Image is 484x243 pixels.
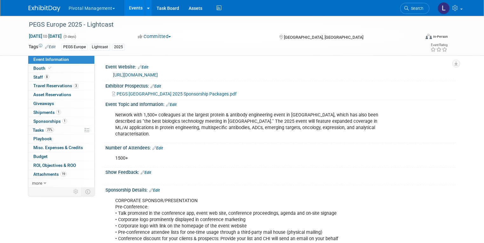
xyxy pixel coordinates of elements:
[33,57,69,62] span: Event Information
[28,152,94,161] a: Budget
[117,91,237,96] span: PEGS [GEOGRAPHIC_DATA] 2025 Sponsorship Packages.pdf
[400,3,429,14] a: Search
[113,72,158,77] a: [URL][DOMAIN_NAME]
[151,84,161,89] a: Edit
[45,128,54,132] span: 77%
[105,167,456,176] div: Show Feedback:
[28,64,94,73] a: Booth
[33,172,67,177] span: Attachments
[90,44,110,50] div: Lightcast
[105,81,456,89] div: Exhibitor Prospectus:
[28,73,94,82] a: Staff8
[28,170,94,179] a: Attachments19
[149,188,160,193] a: Edit
[28,135,94,143] a: Playbook
[33,101,54,106] span: Giveaways
[33,128,54,133] span: Tasks
[44,75,49,79] span: 8
[105,143,456,151] div: Number of Attendees:
[28,117,94,126] a: Sponsorships1
[105,185,456,194] div: Sponsorship Details:
[63,35,76,39] span: (3 days)
[27,19,412,30] div: PEGS Europe 2025 - Lightcast
[56,110,61,115] span: 1
[29,43,56,51] td: Tags
[29,33,62,39] span: [DATE] [DATE]
[33,110,61,115] span: Shipments
[166,102,177,107] a: Edit
[29,5,60,12] img: ExhibitDay
[28,108,94,117] a: Shipments1
[28,179,94,187] a: more
[105,100,456,108] div: Event Topic and Information:
[284,35,363,40] span: [GEOGRAPHIC_DATA], [GEOGRAPHIC_DATA]
[111,109,388,141] div: Network with 1,500+ colleagues at the largest protein & antibody engineering event in [GEOGRAPHIC...
[33,136,52,141] span: Playbook
[430,43,447,47] div: Event Rating
[33,163,76,168] span: ROI, Objectives & ROO
[28,161,94,170] a: ROI, Objectives & ROO
[33,154,48,159] span: Budget
[111,152,388,165] div: 1500+
[28,82,94,90] a: Travel Reservations3
[105,62,456,70] div: Event Website:
[138,65,148,69] a: Edit
[28,99,94,108] a: Giveaways
[32,181,42,186] span: more
[141,170,151,175] a: Edit
[33,75,49,80] span: Staff
[112,91,237,96] a: PEGS [GEOGRAPHIC_DATA] 2025 Sponsorship Packages.pdf
[152,146,163,150] a: Edit
[28,55,94,64] a: Event Information
[28,126,94,135] a: Tasks77%
[74,83,78,88] span: 3
[433,34,448,39] div: In-Person
[112,44,125,50] div: 2025
[42,34,48,39] span: to
[62,119,67,123] span: 1
[386,33,448,43] div: Event Format
[28,90,94,99] a: Asset Reservations
[81,187,94,196] td: Toggle Event Tabs
[33,66,53,71] span: Booth
[48,66,51,70] i: Booth reservation complete
[33,83,78,88] span: Travel Reservations
[33,92,71,97] span: Asset Reservations
[61,44,88,50] div: PEGS Europe
[45,45,56,49] a: Edit
[409,6,423,11] span: Search
[33,119,67,124] span: Sponsorships
[71,187,82,196] td: Personalize Event Tab Strip
[60,172,67,176] span: 19
[426,34,432,39] img: Format-Inperson.png
[136,33,173,40] button: Committed
[33,145,83,150] span: Misc. Expenses & Credits
[28,143,94,152] a: Misc. Expenses & Credits
[438,2,450,14] img: Leslie Pelton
